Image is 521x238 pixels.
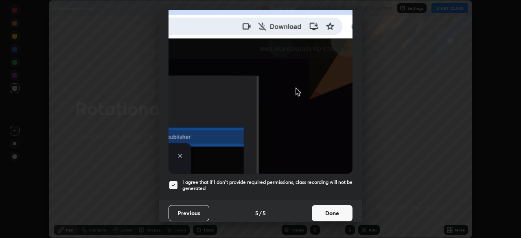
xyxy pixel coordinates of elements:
[259,209,262,217] h4: /
[263,209,266,217] h4: 5
[169,205,209,221] button: Previous
[182,179,352,192] h5: I agree that if I don't provide required permissions, class recording will not be generated
[255,209,258,217] h4: 5
[312,205,352,221] button: Done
